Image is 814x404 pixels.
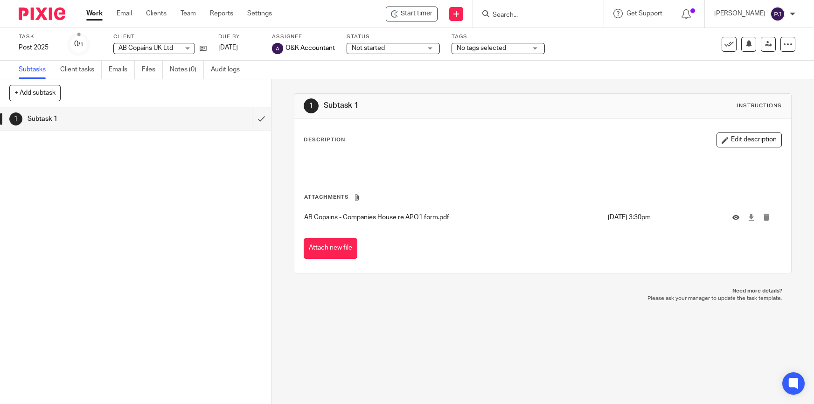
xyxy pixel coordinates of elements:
[717,132,782,147] button: Edit description
[86,9,103,18] a: Work
[9,85,61,101] button: + Add subtask
[324,101,563,111] h1: Subtask 1
[19,61,53,79] a: Subtasks
[218,44,238,51] span: [DATE]
[247,9,272,18] a: Settings
[304,98,319,113] div: 1
[142,61,163,79] a: Files
[146,9,167,18] a: Clients
[303,287,782,295] p: Need more details?
[304,238,357,259] button: Attach new file
[74,39,83,49] div: 0
[347,33,440,41] label: Status
[285,43,335,53] span: O&K Accountant
[304,136,345,144] p: Description
[272,43,283,54] img: svg%3E
[218,33,260,41] label: Due by
[457,45,506,51] span: No tags selected
[770,7,785,21] img: svg%3E
[60,61,102,79] a: Client tasks
[28,112,171,126] h1: Subtask 1
[211,61,247,79] a: Audit logs
[626,10,662,17] span: Get Support
[386,7,438,21] div: AB Copains UK Ltd - Post 2025
[19,43,56,52] div: Post 2025
[181,9,196,18] a: Team
[210,9,233,18] a: Reports
[401,9,432,19] span: Start timer
[714,9,765,18] p: [PERSON_NAME]
[304,213,603,222] p: AB Copains - Companies House re APO1 form.pdf
[9,112,22,125] div: 1
[737,102,782,110] div: Instructions
[452,33,545,41] label: Tags
[492,11,576,20] input: Search
[608,213,718,222] p: [DATE] 3:30pm
[19,33,56,41] label: Task
[78,42,83,47] small: /1
[303,295,782,302] p: Please ask your manager to update the task template.
[109,61,135,79] a: Emails
[113,33,207,41] label: Client
[170,61,204,79] a: Notes (0)
[118,45,173,51] span: AB Copains UK Ltd
[272,33,335,41] label: Assignee
[352,45,385,51] span: Not started
[117,9,132,18] a: Email
[304,195,349,200] span: Attachments
[19,7,65,20] img: Pixie
[748,213,755,222] a: Download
